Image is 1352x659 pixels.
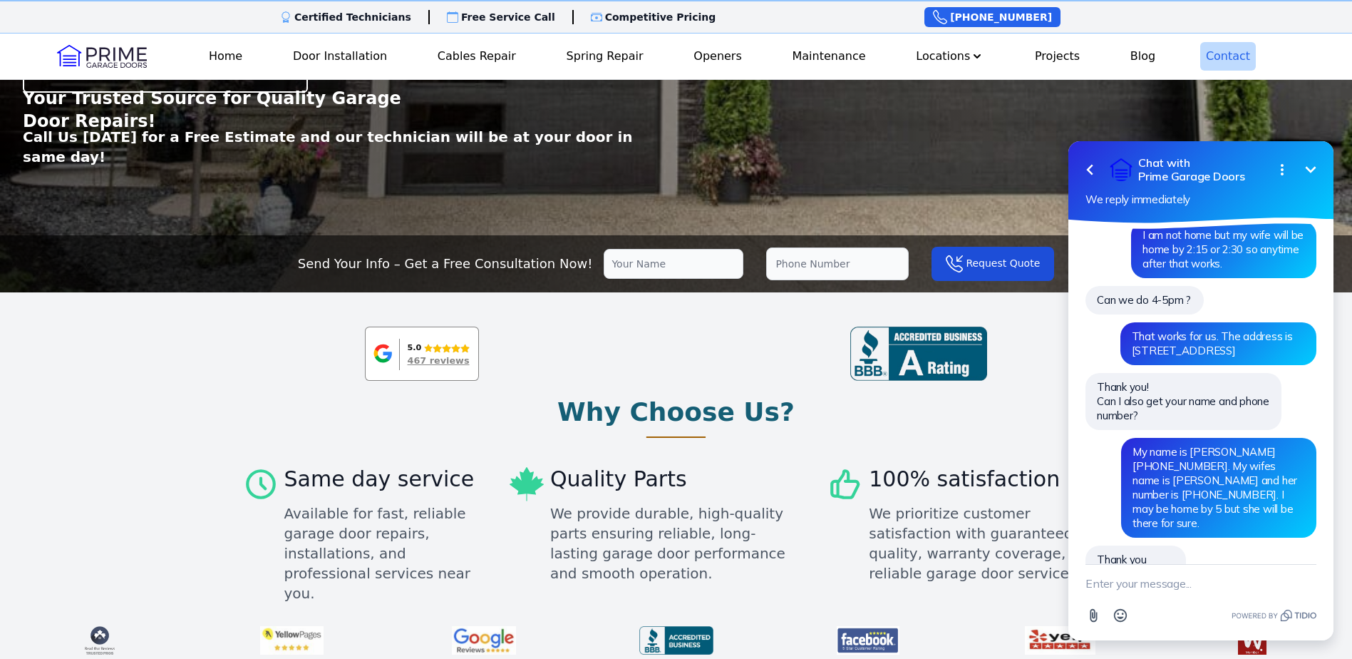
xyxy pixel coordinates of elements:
p: Your Trusted Source for Quality Garage Door Repairs! [23,87,433,133]
h3: Quality Parts [550,466,799,492]
a: Openers [688,42,748,71]
a: Maintenance [787,42,872,71]
a: Home [203,42,248,71]
p: Send Your Info – Get a Free Consultation Now! [298,254,593,274]
a: Blog [1125,42,1161,71]
div: We provide durable, high-quality parts ensuring reliable, long-lasting garage door performance an... [550,504,799,583]
a: Spring Repair [561,42,649,71]
h3: 100% satisfaction [869,466,1109,492]
a: Cables Repair [432,42,522,71]
input: Your Name [604,249,743,279]
button: Request Quote [932,247,1054,281]
a: Door Installation [287,42,393,71]
img: Logo [57,45,147,68]
h3: Same day service [284,466,480,492]
a: Projects [1029,42,1085,71]
p: Certified Technicians [294,10,411,24]
div: 467 reviews [408,356,470,367]
button: Locations [910,42,990,71]
p: Free Service Call [461,10,555,24]
a: Contact [1200,42,1256,71]
img: Quality Parts [509,466,545,502]
div: Rating: 5.0 out of 5 [408,341,470,356]
p: Competitive Pricing [605,10,716,24]
img: BBB-review [850,327,987,381]
input: Phone Number [766,247,909,280]
iframe: Tidio Chat [1050,92,1352,659]
h2: Why Choose Us? [557,398,795,426]
p: Call Us [DATE] for a Free Estimate and our technician will be at your door in same day! [23,127,676,167]
div: We prioritize customer satisfaction with guaranteed quality, warranty coverage, and reliable gara... [869,504,1109,583]
div: Available for fast, reliable garage door repairs, installations, and professional services near you. [284,504,480,603]
a: [PHONE_NUMBER] [924,7,1061,27]
div: 5.0 [408,341,422,356]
